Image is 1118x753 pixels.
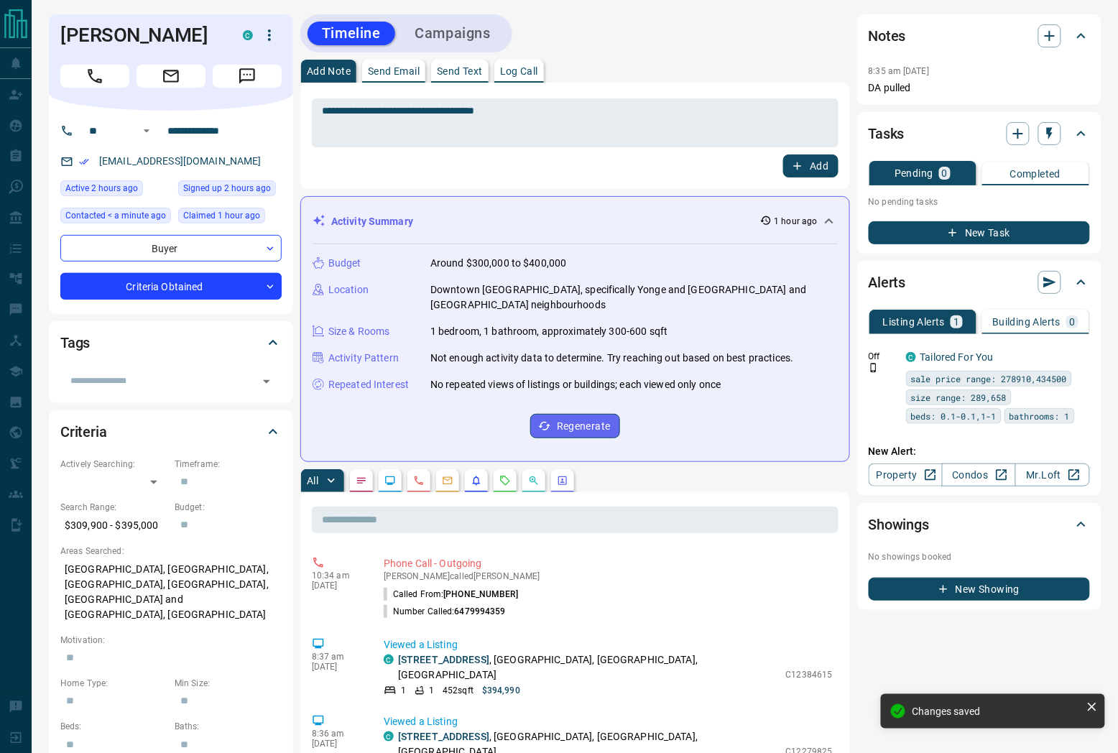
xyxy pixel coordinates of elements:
p: Activity Summary [331,214,413,229]
button: Regenerate [530,414,620,438]
p: 1 [429,684,434,697]
a: Property [869,463,943,486]
svg: Email Verified [79,157,89,167]
p: Completed [1010,169,1061,179]
p: [DATE] [312,581,362,591]
p: Number Called: [384,605,506,618]
p: Listing Alerts [883,317,946,327]
p: Baths: [175,720,282,733]
div: Changes saved [913,706,1081,717]
p: 1 [953,317,959,327]
span: bathrooms: 1 [1010,409,1070,423]
span: Email [137,65,205,88]
p: 1 hour ago [775,215,818,228]
p: Location [328,282,369,297]
div: Tags [60,325,282,360]
p: [DATE] [312,739,362,749]
div: Sat Sep 13 2025 [178,208,282,228]
p: $394,990 [482,684,520,697]
span: beds: 0.1-0.1,1-1 [911,409,997,423]
span: 6479994359 [455,606,506,616]
p: $309,900 - $395,000 [60,514,167,537]
a: [STREET_ADDRESS] [398,731,489,742]
h1: [PERSON_NAME] [60,24,221,47]
p: All [307,476,318,486]
a: Condos [942,463,1016,486]
div: Sat Sep 13 2025 [60,208,171,228]
button: Open [138,122,155,139]
p: No pending tasks [869,191,1090,213]
p: Log Call [500,66,538,76]
p: Timeframe: [175,458,282,471]
p: Add Note [307,66,351,76]
div: Activity Summary1 hour ago [313,208,838,235]
h2: Criteria [60,420,107,443]
svg: Agent Actions [557,475,568,486]
p: No repeated views of listings or buildings; each viewed only once [430,377,721,392]
div: condos.ca [243,30,253,40]
button: New Task [869,221,1090,244]
svg: Requests [499,475,511,486]
p: [DATE] [312,662,362,672]
span: Message [213,65,282,88]
p: [PERSON_NAME] called [PERSON_NAME] [384,571,833,581]
p: Downtown [GEOGRAPHIC_DATA], specifically Yonge and [GEOGRAPHIC_DATA] and [GEOGRAPHIC_DATA] neighb... [430,282,838,313]
div: Criteria [60,415,282,449]
p: New Alert: [869,444,1090,459]
span: Contacted < a minute ago [65,208,166,223]
h2: Tasks [869,122,905,145]
p: Areas Searched: [60,545,282,558]
p: Building Alerts [992,317,1061,327]
p: 8:37 am [312,652,362,662]
p: Activity Pattern [328,351,399,366]
div: condos.ca [384,655,394,665]
p: Size & Rooms [328,324,390,339]
p: C12384615 [786,668,833,681]
div: Buyer [60,235,282,262]
p: Min Size: [175,677,282,690]
p: No showings booked [869,550,1090,563]
p: Around $300,000 to $400,000 [430,256,567,271]
a: [STREET_ADDRESS] [398,654,489,665]
svg: Lead Browsing Activity [384,475,396,486]
p: Pending [895,168,933,178]
p: , [GEOGRAPHIC_DATA], [GEOGRAPHIC_DATA], [GEOGRAPHIC_DATA] [398,652,779,683]
div: Notes [869,19,1090,53]
button: New Showing [869,578,1090,601]
p: Budget: [175,501,282,514]
a: Tailored For You [920,351,994,363]
p: Send Email [368,66,420,76]
p: Home Type: [60,677,167,690]
p: DA pulled [869,80,1090,96]
p: 0 [942,168,948,178]
span: Call [60,65,129,88]
svg: Calls [413,475,425,486]
svg: Emails [442,475,453,486]
p: Phone Call - Outgoing [384,556,833,571]
p: Viewed a Listing [384,637,833,652]
span: [PHONE_NUMBER] [443,589,518,599]
p: Called From: [384,588,518,601]
h2: Notes [869,24,906,47]
p: Send Text [437,66,483,76]
div: Sat Sep 13 2025 [60,180,171,200]
span: sale price range: 278910,434500 [911,371,1067,386]
div: Tasks [869,116,1090,151]
p: 0 [1069,317,1075,327]
span: Active 2 hours ago [65,181,138,195]
div: Criteria Obtained [60,273,282,300]
p: 8:35 am [DATE] [869,66,930,76]
svg: Listing Alerts [471,475,482,486]
p: Actively Searching: [60,458,167,471]
p: 1 bedroom, 1 bathroom, approximately 300-600 sqft [430,324,667,339]
div: condos.ca [384,731,394,742]
p: Budget [328,256,361,271]
button: Add [783,154,838,177]
div: condos.ca [906,352,916,362]
button: Campaigns [401,22,505,45]
svg: Notes [356,475,367,486]
div: Alerts [869,265,1090,300]
p: Not enough activity data to determine. Try reaching out based on best practices. [430,351,794,366]
p: 1 [401,684,406,697]
svg: Push Notification Only [869,363,879,373]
